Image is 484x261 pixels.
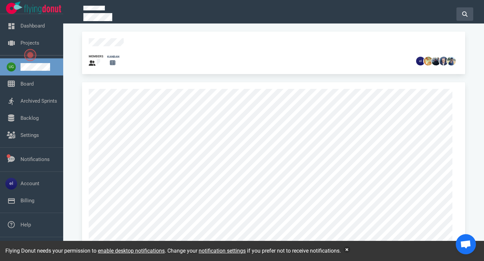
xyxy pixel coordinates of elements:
a: Archived Sprints [21,98,57,104]
img: 26 [416,57,425,65]
img: 26 [424,57,433,65]
button: Open the dialog [24,49,36,61]
a: Dashboard [21,23,45,29]
img: 26 [432,57,440,65]
a: Help [21,222,31,228]
a: Billing [21,198,34,204]
span: Flying Donut needs your permission to [5,248,165,254]
a: Backlog [21,115,39,121]
span: . Change your if you prefer not to receive notifications. [165,248,341,254]
div: members [89,54,103,59]
a: Account [21,180,39,187]
img: 26 [447,57,456,65]
img: Flying Donut text logo [24,5,61,14]
a: Notifications [21,156,50,162]
img: 26 [439,57,448,65]
a: Settings [21,132,39,138]
a: members [89,54,103,67]
div: kanban [107,55,119,59]
a: Open chat [456,234,476,254]
a: Projects [21,40,39,46]
a: Board [21,81,34,87]
a: enable desktop notifications [98,248,165,254]
a: notification settings [199,248,246,254]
